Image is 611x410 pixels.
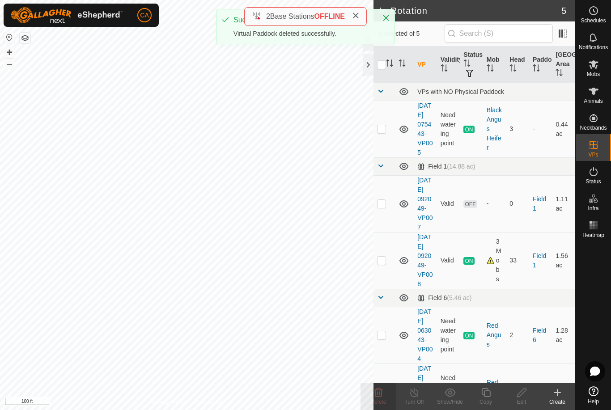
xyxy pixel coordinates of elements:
[533,327,546,343] a: Field 6
[468,398,504,406] div: Copy
[506,232,529,289] td: 33
[552,175,575,232] td: 1.11 ac
[417,88,572,95] div: VPs with NO Physical Paddock
[539,398,575,406] div: Create
[314,13,345,20] span: OFFLINE
[487,378,503,406] div: Red Angus
[4,32,15,43] button: Reset Map
[20,33,30,43] button: Map Layers
[140,11,149,20] span: CA
[529,101,552,157] td: -
[483,46,506,83] th: Mob
[588,206,598,211] span: Infra
[233,15,373,25] div: Success
[463,200,477,208] span: OFF
[379,29,444,38] span: 0 selected of 5
[561,4,566,17] span: 5
[552,101,575,157] td: 0.44 ac
[414,46,437,83] th: VP
[533,252,546,269] a: Field 1
[396,398,432,406] div: Turn Off
[580,125,607,131] span: Neckbands
[487,66,494,73] p-sorticon: Activate to sort
[445,24,553,43] input: Search (S)
[556,70,563,77] p-sorticon: Activate to sort
[552,232,575,289] td: 1.56 ac
[487,199,503,208] div: -
[379,5,561,16] h2: In Rotation
[463,257,474,265] span: ON
[417,163,475,170] div: Field 1
[386,61,393,68] p-sorticon: Activate to sort
[506,307,529,364] td: 2
[195,398,222,406] a: Contact Us
[529,46,552,83] th: Paddock
[447,163,475,170] span: (14.88 ac)
[4,59,15,69] button: –
[506,101,529,157] td: 3
[437,307,460,364] td: Need watering point
[266,13,270,20] span: 2
[581,18,606,23] span: Schedules
[588,152,598,157] span: VPs
[270,13,314,20] span: Base Stations
[487,321,503,349] div: Red Angus
[152,398,185,406] a: Privacy Policy
[579,45,608,50] span: Notifications
[380,12,392,24] button: Close
[417,233,433,287] a: [DATE] 092049-VP008
[11,7,123,23] img: Gallagher Logo
[432,398,468,406] div: Show/Hide
[584,98,603,104] span: Animals
[437,232,460,289] td: Valid
[437,101,460,157] td: Need watering point
[463,332,474,339] span: ON
[552,46,575,83] th: [GEOGRAPHIC_DATA] Area
[506,175,529,232] td: 0
[487,106,503,152] div: Black Angus Heifer
[441,66,448,73] p-sorticon: Activate to sort
[533,195,546,212] a: Field 1
[417,294,471,302] div: Field 6
[447,294,471,301] span: (5.46 ac)
[582,232,604,238] span: Heatmap
[371,399,386,405] span: Delete
[417,102,433,156] a: [DATE] 075443-VP005
[588,399,599,404] span: Help
[463,126,474,133] span: ON
[460,46,483,83] th: Status
[487,237,503,284] div: 3 Mobs
[552,307,575,364] td: 1.28 ac
[587,72,600,77] span: Mobs
[506,46,529,83] th: Head
[4,47,15,58] button: +
[399,61,406,68] p-sorticon: Activate to sort
[533,66,540,73] p-sorticon: Activate to sort
[576,383,611,408] a: Help
[233,29,373,38] div: Virtual Paddock deleted successfully.
[463,61,471,68] p-sorticon: Activate to sort
[437,46,460,83] th: Validity
[417,177,433,231] a: [DATE] 092049-VP007
[586,179,601,184] span: Status
[509,66,517,73] p-sorticon: Activate to sort
[417,308,433,362] a: [DATE] 063043-VP004
[437,175,460,232] td: Valid
[504,398,539,406] div: Edit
